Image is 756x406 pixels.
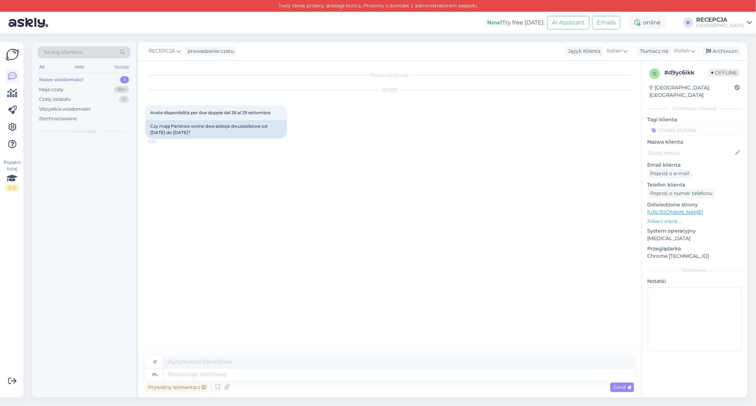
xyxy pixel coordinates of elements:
span: Polish [674,47,689,55]
div: online [629,16,666,29]
p: Telefon klienta [647,181,742,189]
div: # d9yc6ikk [664,68,709,77]
p: System operacyjny [647,227,742,235]
div: Moje czaty [39,86,63,93]
span: Nowe czaty [72,128,97,134]
p: Chrome [TECHNICAL_ID] [647,252,742,260]
p: Zobacz więcej ... [647,218,742,224]
div: Archiwum [702,46,741,56]
div: Czy mają Państwo wolne dwa pokoje dwuosobowe od [DATE] do [DATE]? [145,120,287,139]
div: 1 [120,76,129,83]
img: Askly Logo [6,48,19,61]
div: prowadzenie czatu [185,48,234,55]
div: Try free [DATE]: [487,18,544,27]
div: R [683,18,693,28]
p: Przeglądarka [647,245,742,252]
p: [MEDICAL_DATA] [647,235,742,242]
div: it [153,356,157,368]
p: Tagi klienta [647,116,742,123]
span: Italian [606,47,622,55]
div: Czaty zespołu [39,96,71,103]
input: Dodać etykietę [647,125,742,135]
div: Popatrz tutaj [6,159,18,191]
input: Dodaj nazwę [648,149,734,157]
div: Socials [113,62,130,72]
div: Nowe wiadomości [39,76,83,83]
div: 99+ [114,86,129,93]
span: Send [613,384,631,390]
div: Web [73,62,86,72]
div: All [38,62,46,72]
div: Dodatkowy [647,267,742,273]
span: 17:50 [147,139,174,144]
div: Zarchiwizowane [39,115,77,122]
p: Email klienta [647,161,742,169]
div: [DATE] [145,87,634,93]
div: Język Klienta [565,48,600,55]
p: Nazwa klienta [647,138,742,146]
div: Wszystkie wiadomości [39,106,91,113]
button: AI Assistant [547,16,589,29]
a: [URL][DOMAIN_NAME] [647,209,703,215]
div: 9 [119,96,129,103]
p: Odwiedzone strony [647,201,742,208]
div: Rozpoczął się czat [145,72,634,78]
span: RECEPCJA [149,47,175,55]
button: Emails [592,16,620,29]
div: Informacje o kliencie [647,105,742,112]
b: New! [487,19,502,26]
div: Poproś o e-mail [647,169,692,178]
span: d [653,71,656,76]
a: RECEPCJA[GEOGRAPHIC_DATA] [696,17,752,28]
span: Avete disponibilità per due doppie dal 26 al 29 settembre [150,110,270,115]
p: Notatki [647,278,742,285]
div: [GEOGRAPHIC_DATA], [GEOGRAPHIC_DATA] [649,84,735,99]
span: Offline [709,69,740,77]
div: Poproś o numer telefonu [647,189,715,198]
div: Tłumacz na [637,48,668,55]
div: 2 / 3 [6,185,18,191]
div: Prywatny komentarz [145,383,209,392]
div: [GEOGRAPHIC_DATA] [696,23,744,28]
div: RECEPCJA [696,17,744,23]
span: Szukaj klientów [44,49,83,56]
div: pl [152,368,158,380]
